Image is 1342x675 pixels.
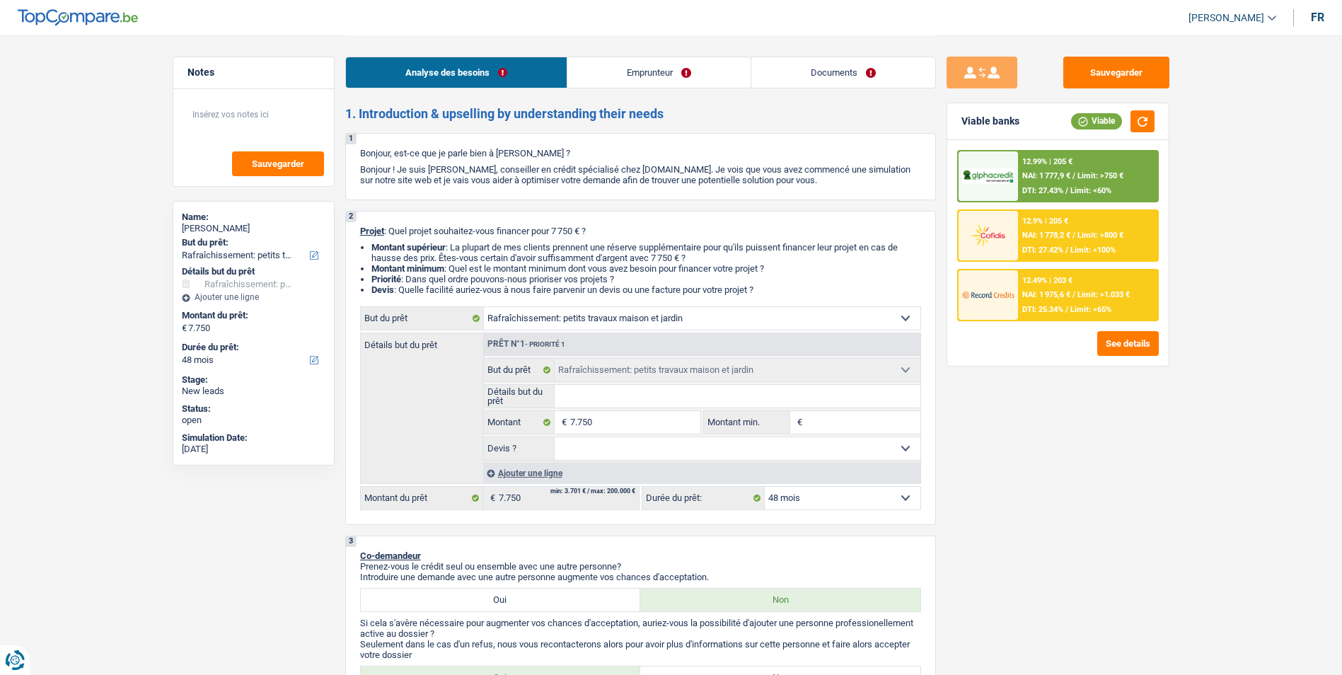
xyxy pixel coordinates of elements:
[1022,246,1063,255] span: DTI: 27.42%
[1311,11,1324,24] div: fr
[182,292,325,302] div: Ajouter une ligne
[555,411,570,434] span: €
[182,415,325,426] div: open
[360,226,384,236] span: Projet
[18,9,138,26] img: TopCompare Logo
[182,223,325,234] div: [PERSON_NAME]
[961,115,1019,127] div: Viable banks
[1022,171,1070,180] span: NAI: 1 777,9 €
[1065,305,1068,314] span: /
[371,274,401,284] strong: Priorité
[1177,6,1276,30] a: [PERSON_NAME]
[1022,276,1072,285] div: 12.49% | 203 €
[346,134,357,144] div: 1
[1070,246,1116,255] span: Limit: <100%
[371,242,446,253] strong: Montant supérieur
[751,57,935,88] a: Documents
[360,618,921,639] p: Si cela s'avère nécessaire pour augmenter vos chances d'acceptation, auriez-vous la possibilité d...
[187,67,320,79] h5: Notes
[1072,171,1075,180] span: /
[1065,246,1068,255] span: /
[1022,186,1063,195] span: DTI: 27.43%
[371,284,394,295] span: Devis
[232,151,324,176] button: Sauvegarder
[346,212,357,222] div: 2
[1077,171,1123,180] span: Limit: >750 €
[1097,331,1159,356] button: See details
[371,284,921,295] li: : Quelle facilité auriez-vous à nous faire parvenir un devis ou une facture pour votre projet ?
[361,487,483,509] label: Montant du prêt
[345,106,936,122] h2: 1. Introduction & upselling by understanding their needs
[484,359,555,381] label: But du prêt
[1070,305,1111,314] span: Limit: <65%
[182,444,325,455] div: [DATE]
[962,168,1014,185] img: AlphaCredit
[1070,186,1111,195] span: Limit: <60%
[1065,186,1068,195] span: /
[371,242,921,263] li: : La plupart de mes clients prennent une réserve supplémentaire pour qu'ils puissent financer leu...
[484,411,555,434] label: Montant
[790,411,806,434] span: €
[361,333,483,350] label: Détails but du prêt
[642,487,765,509] label: Durée du prêt:
[182,266,325,277] div: Détails but du prêt
[483,487,499,509] span: €
[252,159,304,168] span: Sauvegarder
[361,589,641,611] label: Oui
[1077,290,1130,299] span: Limit: >1.033 €
[640,589,920,611] label: Non
[1072,231,1075,240] span: /
[1072,290,1075,299] span: /
[346,57,567,88] a: Analyse des besoins
[360,550,421,561] span: Co-demandeur
[962,222,1014,248] img: Cofidis
[346,536,357,547] div: 3
[1077,231,1123,240] span: Limit: >800 €
[525,340,565,348] span: - Priorité 1
[360,639,921,660] p: Seulement dans le cas d'un refus, nous vous recontacterons alors pour avoir plus d'informations s...
[962,282,1014,308] img: Record Credits
[1063,57,1169,88] button: Sauvegarder
[182,323,187,334] span: €
[1022,231,1070,240] span: NAI: 1 778,2 €
[182,342,323,353] label: Durée du prêt:
[371,263,921,274] li: : Quel est le montant minimum dont vous avez besoin pour financer votre projet ?
[1022,305,1063,314] span: DTI: 25.34%
[182,374,325,386] div: Stage:
[182,386,325,397] div: New leads
[704,411,790,434] label: Montant min.
[1022,290,1070,299] span: NAI: 1 975,6 €
[360,561,921,572] p: Prenez-vous le crédit seul ou ensemble avec une autre personne?
[182,403,325,415] div: Status:
[484,437,555,460] label: Devis ?
[567,57,751,88] a: Emprunteur
[360,164,921,185] p: Bonjour ! Je suis [PERSON_NAME], conseiller en crédit spécialisé chez [DOMAIN_NAME]. Je vois que ...
[182,432,325,444] div: Simulation Date:
[360,148,921,158] p: Bonjour, est-ce que je parle bien à [PERSON_NAME] ?
[182,310,323,321] label: Montant du prêt:
[360,226,921,236] p: : Quel projet souhaitez-vous financer pour 7 750 € ?
[550,488,635,495] div: min: 3.701 € / max: 200.000 €
[1188,12,1264,24] span: [PERSON_NAME]
[1071,113,1122,129] div: Viable
[1022,217,1068,226] div: 12.9% | 205 €
[182,237,323,248] label: But du prêt:
[484,340,569,349] div: Prêt n°1
[371,263,444,274] strong: Montant minimum
[361,307,484,330] label: But du prêt
[371,274,921,284] li: : Dans quel ordre pouvons-nous prioriser vos projets ?
[360,572,921,582] p: Introduire une demande avec une autre personne augmente vos chances d'acceptation.
[484,385,555,408] label: Détails but du prêt
[1022,157,1072,166] div: 12.99% | 205 €
[182,212,325,223] div: Name:
[483,463,920,483] div: Ajouter une ligne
